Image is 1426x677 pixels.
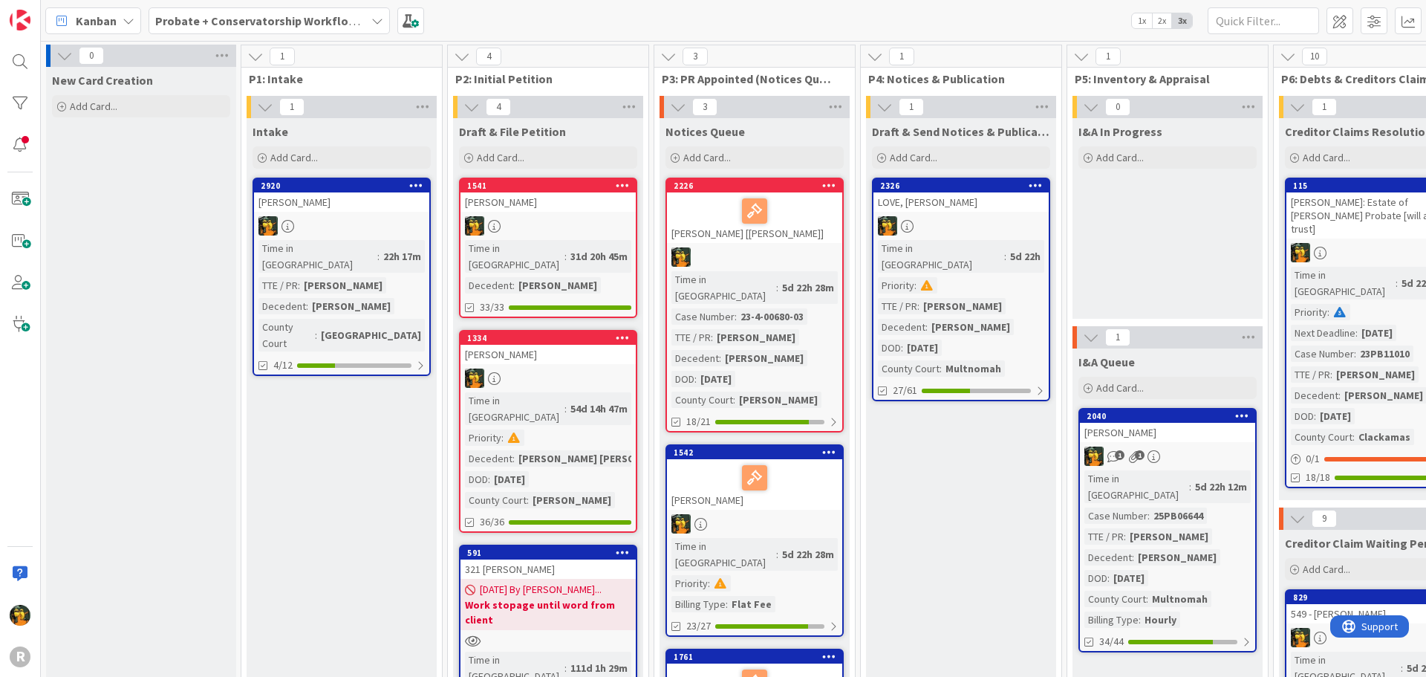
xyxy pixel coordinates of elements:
[377,248,380,265] span: :
[1110,570,1148,586] div: [DATE]
[878,340,901,356] div: DOD
[1150,508,1207,524] div: 25PB06644
[1084,508,1147,524] div: Case Number
[308,298,394,314] div: [PERSON_NAME]
[1087,411,1255,421] div: 2040
[1004,248,1006,265] span: :
[1316,408,1355,424] div: [DATE]
[460,369,636,388] div: MR
[1078,408,1257,652] a: 2040[PERSON_NAME]MRTime in [GEOGRAPHIC_DATA]:5d 22h 12mCase Number:25PB06644TTE / PR:[PERSON_NAME...
[76,12,117,30] span: Kanban
[1080,423,1255,442] div: [PERSON_NAME]
[878,360,940,377] div: County Court
[776,279,778,296] span: :
[52,73,153,88] span: New Card Creation
[459,178,637,318] a: 1541[PERSON_NAME]MRTime in [GEOGRAPHIC_DATA]:31d 20h 45mDecedent:[PERSON_NAME]33/33
[460,546,636,560] div: 591
[306,298,308,314] span: :
[671,575,708,592] div: Priority
[1105,328,1130,346] span: 1
[1084,528,1124,545] div: TTE / PR
[1355,325,1358,341] span: :
[467,181,636,191] div: 1541
[1126,528,1212,545] div: [PERSON_NAME]
[465,216,484,236] img: MR
[564,401,567,417] span: :
[1152,13,1172,28] span: 2x
[1302,48,1327,65] span: 10
[460,331,636,345] div: 1334
[1146,591,1148,607] span: :
[686,414,711,430] span: 18/21
[465,240,564,273] div: Time in [GEOGRAPHIC_DATA]
[10,10,30,30] img: Visit kanbanzone.com
[878,298,917,314] div: TTE / PR
[917,298,919,314] span: :
[1327,304,1329,320] span: :
[928,319,1014,335] div: [PERSON_NAME]
[279,98,305,116] span: 1
[1107,570,1110,586] span: :
[1132,13,1152,28] span: 1x
[460,560,636,579] div: 321 [PERSON_NAME]
[778,279,838,296] div: 5d 22h 28m
[527,492,529,508] span: :
[671,392,733,408] div: County Court
[465,369,484,388] img: MR
[1312,510,1337,528] span: 9
[258,298,306,314] div: Decedent
[665,444,844,637] a: 1542[PERSON_NAME]MRTime in [GEOGRAPHIC_DATA]:5d 22h 28mPriority:Billing Type:Flat Fee23/27
[671,308,735,325] div: Case Number
[1338,387,1341,404] span: :
[1306,470,1330,485] span: 18/18
[1132,549,1134,566] span: :
[872,124,1050,139] span: Draft & Send Notices & Publication
[465,471,488,487] div: DOD
[567,401,631,417] div: 54d 14h 47m
[486,98,511,116] span: 4
[1355,429,1414,445] div: Clackamas
[674,447,842,458] div: 1542
[1124,528,1126,545] span: :
[270,151,318,164] span: Add Card...
[878,216,897,236] img: MR
[10,647,30,667] div: R
[1208,7,1319,34] input: Quick Filter...
[667,179,842,243] div: 2226[PERSON_NAME] [[PERSON_NAME]]
[880,181,1049,191] div: 2326
[1352,429,1355,445] span: :
[873,179,1049,212] div: 2326LOVE, [PERSON_NAME]
[1105,98,1130,116] span: 0
[459,124,566,139] span: Draft & File Petition
[1191,479,1251,495] div: 5d 22h 12m
[1139,612,1141,628] span: :
[1099,634,1124,650] span: 34/44
[683,151,731,164] span: Add Card...
[477,151,524,164] span: Add Card...
[315,327,317,343] span: :
[671,329,711,346] div: TTE / PR
[564,660,567,676] span: :
[1080,409,1255,442] div: 2040[PERSON_NAME]
[868,71,1043,86] span: P4: Notices & Publication
[1189,479,1191,495] span: :
[1396,275,1398,291] span: :
[1134,549,1220,566] div: [PERSON_NAME]
[1291,429,1352,445] div: County Court
[529,492,615,508] div: [PERSON_NAME]
[1084,447,1104,466] img: MR
[662,71,836,86] span: P3: PR Appointed (Notices Queue)
[1291,243,1310,262] img: MR
[465,450,512,467] div: Decedent
[735,392,821,408] div: [PERSON_NAME]
[1084,612,1139,628] div: Billing Type
[1291,346,1354,362] div: Case Number
[1096,151,1144,164] span: Add Card...
[901,340,903,356] span: :
[878,240,1004,273] div: Time in [GEOGRAPHIC_DATA]
[1332,366,1419,383] div: [PERSON_NAME]
[942,360,1005,377] div: Multnomah
[873,179,1049,192] div: 2326
[721,350,807,366] div: [PERSON_NAME]
[889,48,914,65] span: 1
